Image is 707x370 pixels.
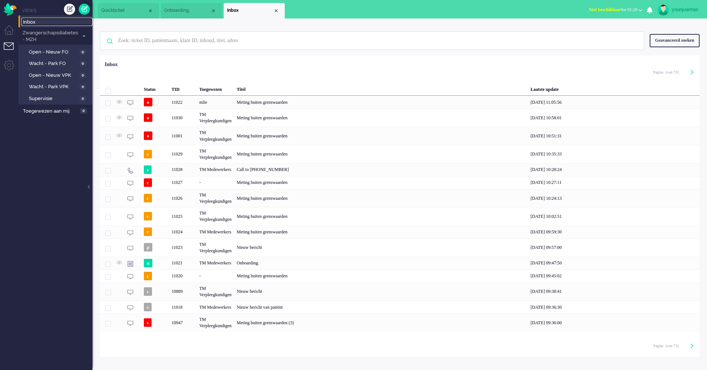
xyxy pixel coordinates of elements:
[112,32,634,49] input: Zoek: ticket ID, patiëntnaam, klant ID, inhoud, titel, adres
[144,194,152,202] span: c
[144,150,152,158] span: c
[148,8,153,14] div: Close tab
[4,3,17,16] img: flow_omnibird.svg
[23,19,92,26] span: Inbox
[210,8,216,14] div: Close tab
[100,189,700,207] div: 11026
[169,145,197,163] div: 11029
[161,3,222,18] li: 11021
[197,207,234,225] div: TM Verpleegkundigen
[234,257,528,270] div: Onboarding.
[144,287,152,296] span: c
[144,243,152,251] span: p
[197,226,234,239] div: TM Medewerkers
[100,207,700,225] div: 11025
[144,113,152,122] span: o
[127,100,133,106] img: ic_chat_grey.svg
[127,245,133,251] img: ic_chat_grey.svg
[100,145,700,163] div: 11029
[690,343,694,350] div: Next
[127,214,133,220] img: ic_chat_grey.svg
[22,7,92,14] li: Views
[197,282,234,301] div: TM Verpleegkundigen
[21,30,79,43] span: Zwangerschapsdiabetes - MZH
[80,61,86,66] span: 0
[589,7,637,12] span: for 01:20
[101,7,148,14] span: Quickticket
[100,163,700,176] div: 11028
[169,176,197,189] div: 11027
[656,4,700,16] a: younjuwmsc
[169,163,197,176] div: 11028
[100,257,700,270] div: 11021
[144,272,152,280] span: c
[4,25,20,42] li: Dashboard menu
[197,270,234,282] div: -
[169,270,197,282] div: 11020
[234,282,528,301] div: Nieuw bericht
[528,189,700,207] div: [DATE] 10:24:13
[528,226,700,239] div: [DATE] 09:59:30
[144,303,152,311] span: s
[100,32,119,51] img: ic-search-icon.svg
[528,163,700,176] div: [DATE] 10:28:24
[29,60,78,67] span: Wacht - Park FO
[80,108,87,114] span: 0
[197,96,234,109] div: mlie
[234,145,528,163] div: Meting buiten grenswaarden
[197,257,234,270] div: TM Medewerkers
[29,95,78,102] span: Supervisie
[144,212,152,220] span: c
[127,180,133,186] img: ic_chat_grey.svg
[29,49,78,56] span: Open - Nieuw FO
[144,131,152,140] span: o
[197,163,234,176] div: TM Medewerkers
[23,108,78,115] span: Toegewezen aan mij
[234,81,528,96] div: Titel
[528,96,700,109] div: [DATE] 11:05:56
[169,239,197,257] div: 11023
[585,4,647,15] button: Niet beschikbaarfor 01:20
[29,72,78,79] span: Open - Nieuw VPK
[127,167,133,174] img: ic_telephone_grey.svg
[234,189,528,207] div: Meting buiten grenswaarden
[528,109,700,127] div: [DATE] 10:58:01
[100,282,700,301] div: 10889
[197,127,234,145] div: TM Verpleegkundigen
[100,176,700,189] div: 11027
[100,226,700,239] div: 11024
[234,109,528,127] div: Meting buiten grenswaarden
[79,4,90,15] a: Quick Ticket
[589,7,621,12] span: Niet beschikbaar
[100,96,700,109] div: 11022
[528,127,700,145] div: [DATE] 10:51:31
[21,107,92,115] a: Toegewezen aan mij 0
[528,239,700,257] div: [DATE] 09:57:00
[127,152,133,158] img: ic_chat_grey.svg
[663,70,667,75] input: Page
[127,261,133,267] img: ic_note_grey.svg
[658,4,669,16] img: avatar
[100,109,700,127] div: 11030
[127,196,133,202] img: ic_chat_grey.svg
[528,145,700,163] div: [DATE] 10:35:33
[528,257,700,270] div: [DATE] 09:47:50
[144,165,152,174] span: s
[653,66,694,78] div: Pagination
[80,84,86,90] span: 0
[127,230,133,236] img: ic_chat_grey.svg
[100,314,700,332] div: 10947
[169,189,197,207] div: 11026
[273,8,279,14] div: Close tab
[224,3,285,18] li: View
[234,127,528,145] div: Meting buiten grenswaarden
[197,145,234,163] div: TM Verpleegkundigen
[234,207,528,225] div: Meting buiten grenswaarden
[98,3,159,18] li: Quickticket
[127,115,133,121] img: ic_chat_grey.svg
[4,5,17,10] a: Omnidesk
[21,82,92,90] a: Wacht - Park VPK 0
[234,270,528,282] div: Meting buiten grenswaarden
[234,163,528,176] div: Call to [PHONE_NUMBER]
[80,73,86,78] span: 0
